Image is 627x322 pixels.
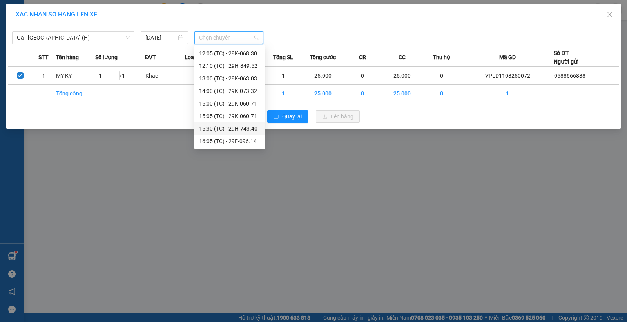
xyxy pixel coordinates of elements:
span: close [607,11,613,18]
td: 25.000 [382,85,422,102]
span: CC [399,53,406,62]
td: 25.000 [303,67,343,85]
span: Số lượng [95,53,118,62]
button: Close [599,4,621,26]
button: rollbackQuay lại [267,110,308,123]
div: 15:30 (TC) - 29H-743.40 [199,124,260,133]
span: Ga - Ninh Bình (H) [17,32,130,44]
span: Tổng SL [273,53,293,62]
div: Số ĐT Người gửi [554,49,579,66]
td: MỸ KÝ [56,67,95,85]
td: VPLD1108250072 [461,67,554,85]
b: GỬI : VP [PERSON_NAME] [10,57,137,70]
span: STT [38,53,49,62]
button: uploadLên hàng [316,110,360,123]
span: rollback [274,114,279,120]
td: / 1 [95,67,145,85]
span: Mã GD [499,53,516,62]
li: Số 10 ngõ 15 Ngọc Hồi, Q.[PERSON_NAME], [GEOGRAPHIC_DATA] [73,19,328,29]
input: 11/08/2025 [145,33,176,42]
td: 1 [461,85,554,102]
td: --- [185,67,224,85]
span: Tên hàng [56,53,79,62]
td: 0 [422,85,461,102]
span: CR [359,53,366,62]
div: 16:05 (TC) - 29E-096.14 [199,137,260,146]
td: 1 [32,67,56,85]
span: Loại hàng [185,53,209,62]
span: Quay lại [282,112,302,121]
span: Thu hộ [433,53,450,62]
span: XÁC NHẬN SỐ HÀNG LÊN XE [16,11,97,18]
div: 12:05 (TC) - 29K-068.30 [199,49,260,58]
td: 25.000 [303,85,343,102]
td: 1 [264,85,303,102]
div: 12:10 (TC) - 29H-849.52 [199,62,260,70]
td: Tổng cộng [56,85,95,102]
li: Hotline: 19001155 [73,29,328,39]
span: Increase Value [111,71,119,76]
td: 0 [422,67,461,85]
span: ĐVT [145,53,156,62]
span: up [113,71,118,76]
div: 15:05 (TC) - 29K-060.71 [199,112,260,120]
td: 1 [264,67,303,85]
td: Khác [145,67,185,85]
div: 15:00 (TC) - 29K-060.71 [199,99,260,108]
span: 0588666888 [554,73,585,79]
img: logo.jpg [10,10,49,49]
td: 0 [343,67,382,85]
span: Chọn chuyến [199,32,258,44]
td: 25.000 [382,67,422,85]
span: Tổng cước [310,53,336,62]
div: 14:00 (TC) - 29K-073.32 [199,87,260,95]
div: 13:00 (TC) - 29K-063.03 [199,74,260,83]
span: down [113,76,118,80]
td: 0 [343,85,382,102]
span: Decrease Value [111,76,119,80]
